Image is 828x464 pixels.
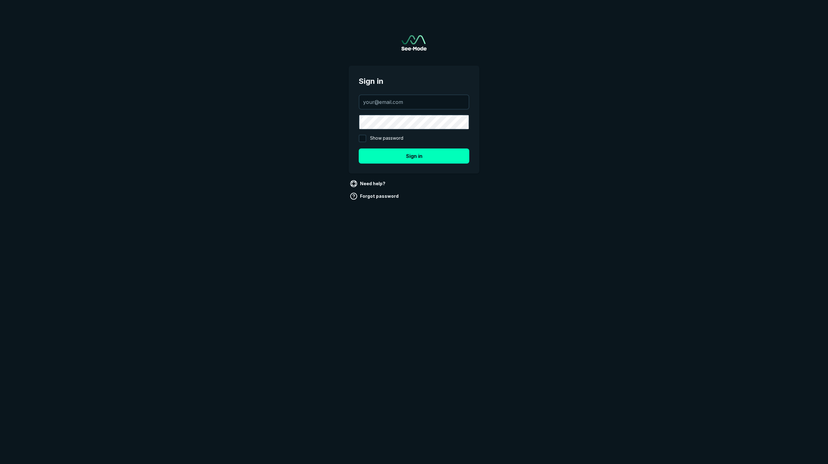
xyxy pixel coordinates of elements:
[359,148,469,164] button: Sign in
[401,35,427,51] a: Go to sign in
[349,179,388,189] a: Need help?
[359,76,469,87] span: Sign in
[349,191,401,201] a: Forgot password
[401,35,427,51] img: See-Mode Logo
[370,135,403,142] span: Show password
[359,95,469,109] input: your@email.com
